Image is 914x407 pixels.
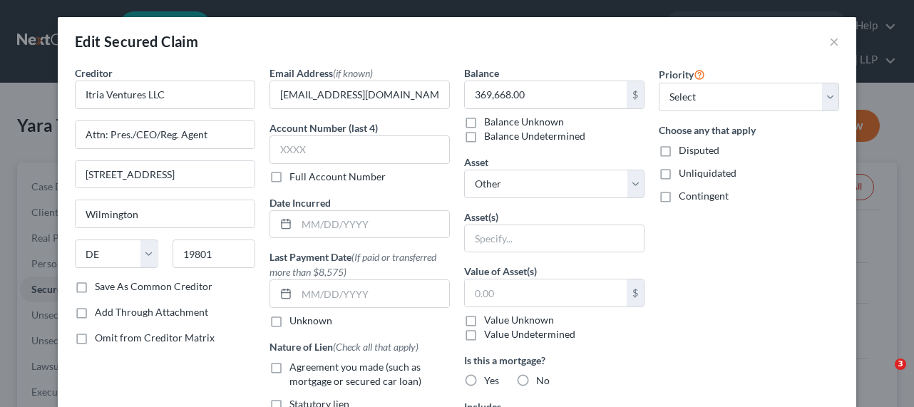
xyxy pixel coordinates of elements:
[76,121,255,148] input: Enter address...
[484,374,499,386] span: Yes
[95,279,212,294] label: Save As Common Creditor
[270,81,449,108] input: --
[464,210,498,225] label: Asset(s)
[75,81,255,109] input: Search creditor by name...
[465,81,627,108] input: 0.00
[173,239,256,268] input: Enter zip...
[464,156,488,168] span: Asset
[95,331,215,344] span: Omit from Creditor Matrix
[536,374,550,386] span: No
[76,161,255,188] input: Apt, Suite, etc...
[76,200,255,227] input: Enter city...
[679,190,729,202] span: Contingent
[464,66,499,81] label: Balance
[659,66,705,83] label: Priority
[464,353,645,368] label: Is this a mortgage?
[484,313,554,327] label: Value Unknown
[269,251,436,278] span: (If paid or transferred more than $8,575)
[333,341,419,353] span: (Check all that apply)
[269,195,331,210] label: Date Incurred
[297,211,449,238] input: MM/DD/YYYY
[269,66,373,81] label: Email Address
[269,135,450,164] input: XXXX
[269,339,419,354] label: Nature of Lien
[829,33,839,50] button: ×
[75,67,113,79] span: Creditor
[289,314,332,328] label: Unknown
[866,359,900,393] iframe: Intercom live chat
[289,361,421,387] span: Agreement you made (such as mortgage or secured car loan)
[895,359,906,370] span: 3
[679,167,736,179] span: Unliquidated
[627,279,644,306] div: $
[659,123,839,138] label: Choose any that apply
[627,81,644,108] div: $
[297,280,449,307] input: MM/DD/YYYY
[333,67,373,79] span: (if known)
[269,120,378,135] label: Account Number (last 4)
[484,129,585,143] label: Balance Undetermined
[95,305,208,319] label: Add Through Attachment
[465,279,627,306] input: 0.00
[464,264,537,279] label: Value of Asset(s)
[289,170,386,184] label: Full Account Number
[679,144,719,156] span: Disputed
[484,115,564,129] label: Balance Unknown
[484,327,575,341] label: Value Undetermined
[465,225,644,252] input: Specify...
[75,31,198,51] div: Edit Secured Claim
[269,249,450,279] label: Last Payment Date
